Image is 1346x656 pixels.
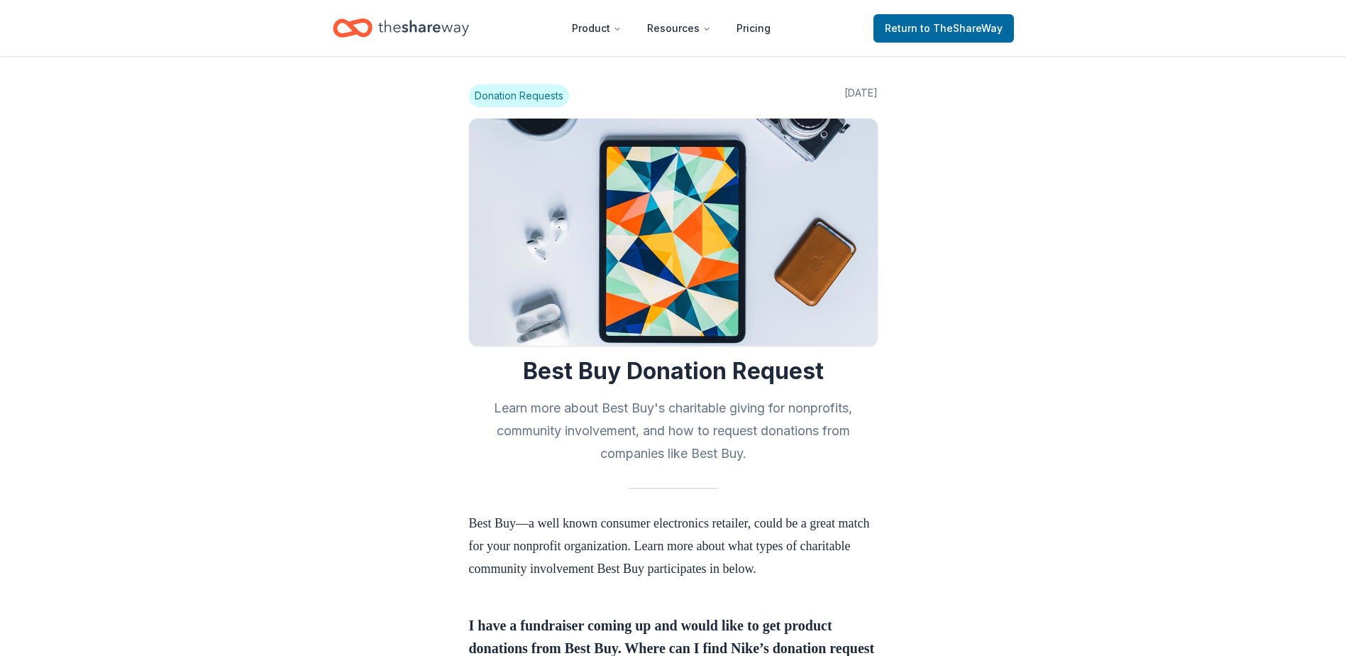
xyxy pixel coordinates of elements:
span: to TheShareWay [920,22,1003,34]
button: Product [561,14,633,43]
a: Returnto TheShareWay [873,14,1014,43]
nav: Main [561,11,782,45]
h2: Learn more about Best Buy's charitable giving for nonprofits, community involvement, and how to r... [469,397,878,465]
button: Resources [636,14,722,43]
p: Best Buy—a well known consumer electronics retailer, could be a great match for your nonprofit or... [469,512,878,580]
img: Image for Best Buy Donation Request [469,119,878,346]
span: Return [885,20,1003,37]
a: Home [333,11,469,45]
a: Pricing [725,14,782,43]
span: [DATE] [844,84,878,107]
h1: Best Buy Donation Request [469,357,878,386]
span: Donation Requests [469,84,569,107]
